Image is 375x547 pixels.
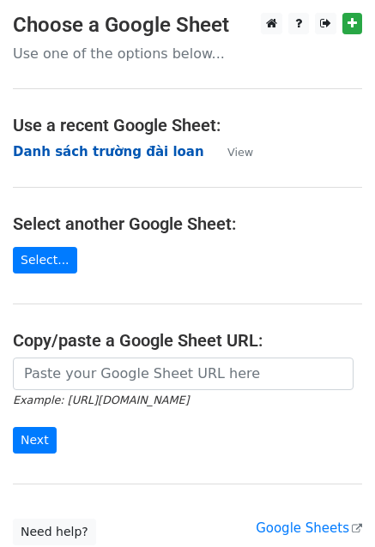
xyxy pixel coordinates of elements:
h4: Use a recent Google Sheet: [13,115,362,135]
small: Example: [URL][DOMAIN_NAME] [13,394,189,406]
input: Paste your Google Sheet URL here [13,358,354,390]
a: Select... [13,247,77,273]
a: Danh sách trường đài loan [13,144,204,159]
a: View [210,144,253,159]
iframe: Chat Widget [289,465,375,547]
small: View [227,146,253,159]
h4: Copy/paste a Google Sheet URL: [13,330,362,351]
h4: Select another Google Sheet: [13,213,362,234]
a: Google Sheets [256,520,362,536]
div: Tiện ích trò chuyện [289,465,375,547]
a: Need help? [13,519,96,545]
input: Next [13,427,57,454]
h3: Choose a Google Sheet [13,13,362,38]
p: Use one of the options below... [13,45,362,63]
